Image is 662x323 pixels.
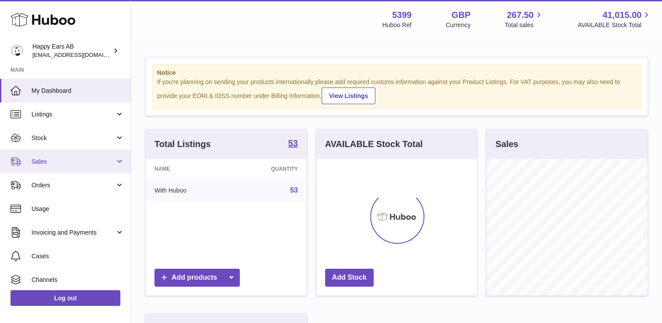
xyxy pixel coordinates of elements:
span: 267.50 [507,9,533,21]
a: 267.50 Total sales [504,9,543,29]
td: With Huboo [146,179,231,202]
div: If you're planning on sending your products internationally please add required customs informati... [157,78,636,104]
span: Usage [32,205,124,213]
div: Happy Ears AB [32,42,111,59]
a: Add products [154,269,240,287]
span: Orders [32,181,115,190]
a: Add Stock [325,269,374,287]
a: 53 [288,139,298,149]
span: [EMAIL_ADDRESS][DOMAIN_NAME] [32,51,129,58]
a: 41,015.00 AVAILABLE Stock Total [578,9,651,29]
span: Cases [32,252,124,260]
span: 41,015.00 [602,9,641,21]
strong: GBP [452,9,470,21]
strong: 53 [288,139,298,147]
span: AVAILABLE Stock Total [578,21,651,29]
h3: Total Listings [154,138,211,150]
strong: 5399 [392,9,412,21]
span: Stock [32,134,115,142]
div: Huboo Ref [382,21,412,29]
div: Currency [446,21,471,29]
h3: Sales [495,138,518,150]
a: View Listings [322,88,375,104]
a: Log out [11,290,120,306]
a: 53 [290,186,298,194]
img: 3pl@happyearsearplugs.com [11,44,24,57]
h3: AVAILABLE Stock Total [325,138,423,150]
span: Sales [32,158,115,166]
span: Channels [32,276,124,284]
th: Name [146,159,231,179]
span: My Dashboard [32,87,124,95]
strong: Notice [157,69,636,77]
th: Quantity [231,159,307,179]
span: Invoicing and Payments [32,228,115,237]
span: Listings [32,110,115,119]
span: Total sales [504,21,543,29]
